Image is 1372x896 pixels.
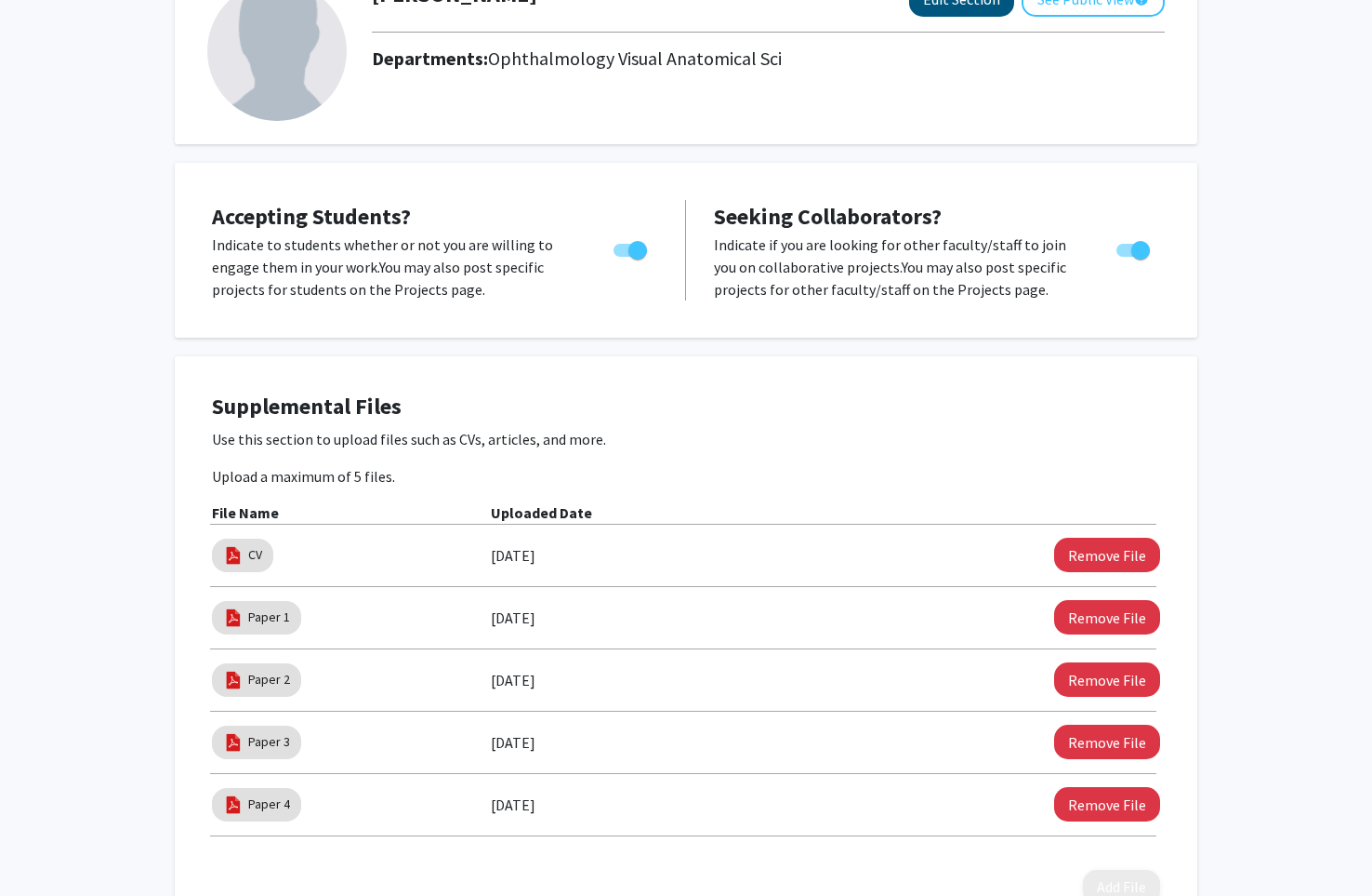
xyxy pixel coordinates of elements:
[358,47,1179,70] h2: Departments:
[488,47,782,70] span: Ophthalmology Visual Anatomical Sci
[223,670,244,690] img: pdf_icon.png
[491,664,535,696] label: [DATE]
[248,795,290,814] a: Paper 4
[714,234,1081,301] p: Indicate if you are looking for other faculty/staff to join you on collaborative projects. You ma...
[491,602,535,634] label: [DATE]
[223,608,244,628] img: pdf_icon.png
[1054,600,1160,635] button: Remove Paper 1 File
[248,608,290,627] a: Paper 1
[212,465,1160,488] p: Upload a maximum of 5 files.
[606,234,657,261] div: Toggle
[1054,538,1160,572] button: Remove CV File
[491,503,592,522] b: Uploaded Date
[491,789,535,821] label: [DATE]
[491,540,535,571] label: [DATE]
[491,727,535,758] label: [DATE]
[248,545,262,565] a: CV
[223,545,244,566] img: pdf_icon.png
[14,812,79,882] iframe: Chat
[714,202,942,231] span: Seeking Collaborators?
[212,428,1160,450] p: Use this section to upload files such as CVs, articles, and more.
[1054,725,1160,759] button: Remove Paper 3 File
[248,732,290,752] a: Paper 3
[212,503,279,522] b: File Name
[212,202,411,231] span: Accepting Students?
[248,670,290,689] a: Paper 2
[212,234,578,301] p: Indicate to students whether or not you are willing to engage them in your work. You may also pos...
[1054,787,1160,822] button: Remove Paper 4 File
[223,732,244,753] img: pdf_icon.png
[1054,662,1160,697] button: Remove Paper 2 File
[223,795,244,815] img: pdf_icon.png
[1109,234,1160,261] div: Toggle
[212,394,1160,421] h4: Supplemental Files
